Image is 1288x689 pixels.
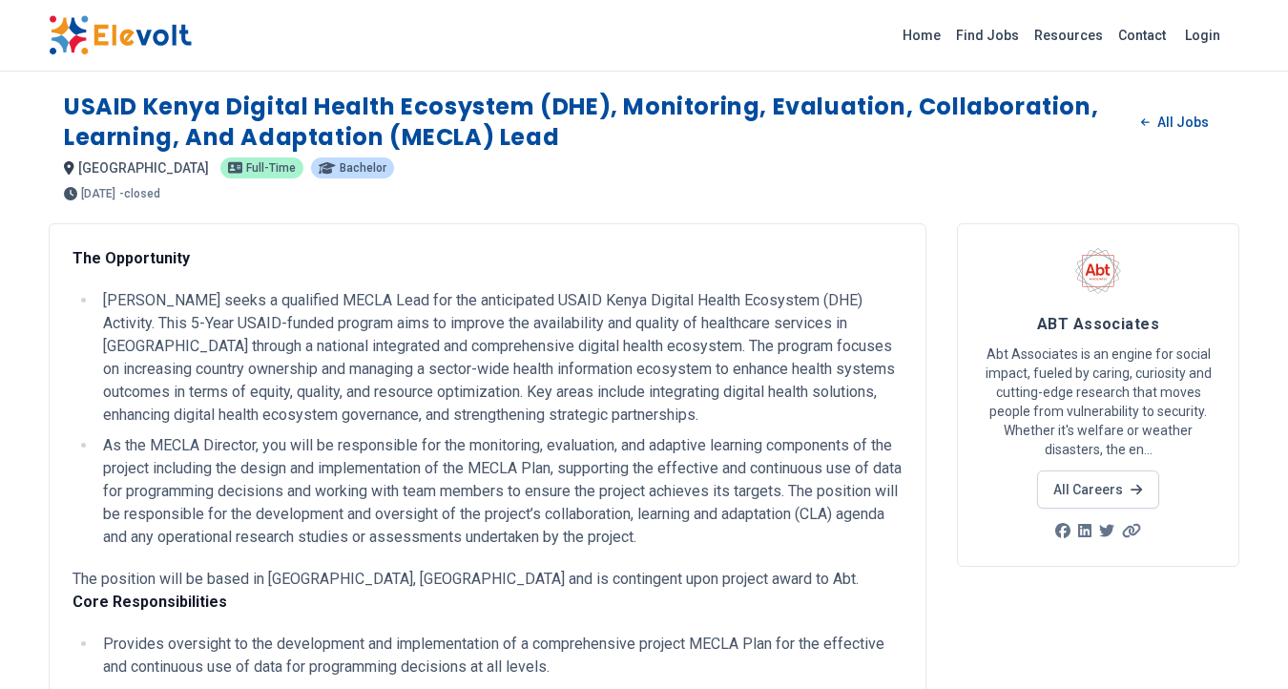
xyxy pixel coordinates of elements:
[981,344,1215,459] p: Abt Associates is an engine for social impact, fueled by caring, curiosity and cutting-edge resea...
[97,289,903,427] li: [PERSON_NAME] seeks a qualified MECLA Lead for the anticipated USAID Kenya Digital Health Ecosyst...
[1037,470,1158,509] a: All Careers
[1111,20,1174,51] a: Contact
[73,568,903,614] p: The position will be based in [GEOGRAPHIC_DATA], [GEOGRAPHIC_DATA] and is contingent upon project...
[73,593,227,611] strong: Core Responsibilities
[895,20,948,51] a: Home
[1126,108,1224,136] a: All Jobs
[1074,247,1122,295] img: ABT Associates
[246,162,296,174] span: Full-time
[49,15,192,55] img: Elevolt
[64,92,1126,153] h1: USAID Kenya Digital Health Ecosystem (DHE), Monitoring, Evaluation, Collaboration, Learning, and ...
[1174,16,1232,54] a: Login
[78,160,209,176] span: [GEOGRAPHIC_DATA]
[1027,20,1111,51] a: Resources
[73,249,190,267] strong: The Opportunity
[1037,315,1159,333] span: ABT Associates
[119,188,160,199] p: - closed
[81,188,115,199] span: [DATE]
[340,162,386,174] span: Bachelor
[948,20,1027,51] a: Find Jobs
[97,434,903,549] li: As the MECLA Director, you will be responsible for the monitoring, evaluation, and adaptive learn...
[97,633,903,679] li: Provides oversight to the development and implementation of a comprehensive project MECLA Plan fo...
